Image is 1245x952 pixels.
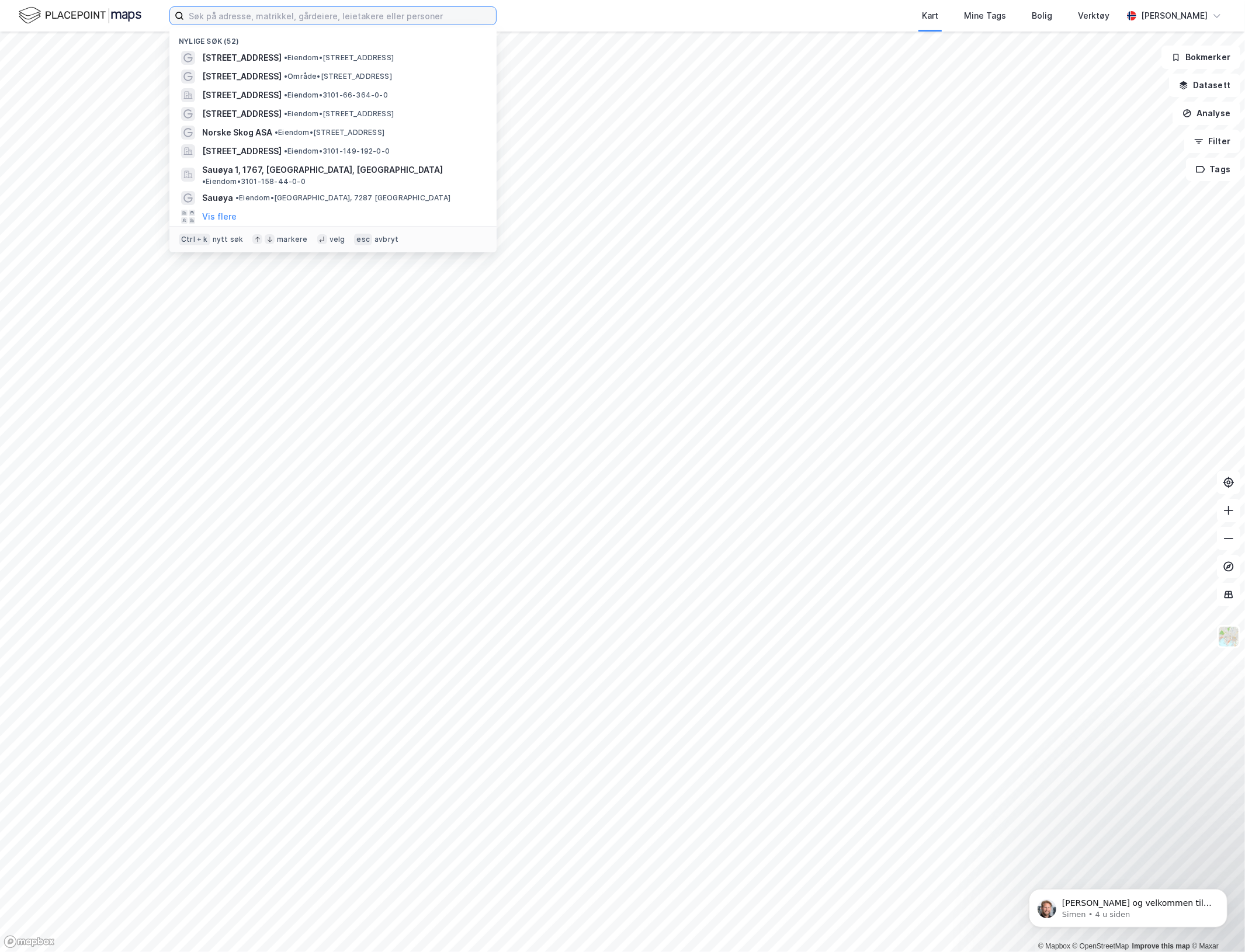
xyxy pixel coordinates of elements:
[284,109,287,118] span: •
[1141,9,1208,23] div: [PERSON_NAME]
[202,51,282,65] span: [STREET_ADDRESS]
[277,235,307,244] div: markere
[1038,942,1070,950] a: Mapbox
[179,234,210,245] div: Ctrl + k
[284,109,394,119] span: Eiendom • [STREET_ADDRESS]
[202,177,206,186] span: •
[202,126,272,140] span: Norske Skog ASA
[284,147,287,155] span: •
[235,193,450,203] span: Eiendom • [GEOGRAPHIC_DATA], 7287 [GEOGRAPHIC_DATA]
[51,45,202,55] p: Message from Simen, sent 4 u siden
[275,128,384,137] span: Eiendom • [STREET_ADDRESS]
[1173,102,1240,125] button: Analyse
[169,27,497,48] div: Nylige søk (52)
[1186,158,1240,181] button: Tags
[275,128,278,137] span: •
[330,235,345,244] div: velg
[213,235,244,244] div: nytt søk
[202,144,282,158] span: [STREET_ADDRESS]
[202,107,282,121] span: [STREET_ADDRESS]
[202,70,282,84] span: [STREET_ADDRESS]
[235,193,239,202] span: •
[284,53,394,62] span: Eiendom • [STREET_ADDRESS]
[4,935,55,948] a: Mapbox homepage
[1184,130,1240,153] button: Filter
[1218,626,1240,648] img: Z
[374,235,398,244] div: avbryt
[284,147,390,156] span: Eiendom • 3101-149-192-0-0
[1169,74,1240,97] button: Datasett
[51,34,200,90] span: [PERSON_NAME] og velkommen til Newsec Maps, [PERSON_NAME] det er du lurer på så er det bare å ta ...
[202,210,237,224] button: Vis flere
[1011,864,1245,946] iframe: Intercom notifications melding
[284,53,287,62] span: •
[1132,942,1190,950] a: Improve this map
[202,191,233,205] span: Sauøya
[922,9,938,23] div: Kart
[19,5,141,26] img: logo.f888ab2527a4732fd821a326f86c7f29.svg
[202,177,306,186] span: Eiendom • 3101-158-44-0-0
[202,163,443,177] span: Sauøya 1, 1767, [GEOGRAPHIC_DATA], [GEOGRAPHIC_DATA]
[1073,942,1129,950] a: OpenStreetMap
[202,88,282,102] span: [STREET_ADDRESS]
[284,72,287,81] span: •
[964,9,1006,23] div: Mine Tags
[354,234,372,245] div: esc
[1161,46,1240,69] button: Bokmerker
[284,91,287,99] span: •
[1032,9,1052,23] div: Bolig
[284,91,388,100] span: Eiendom • 3101-66-364-0-0
[1078,9,1109,23] div: Verktøy
[184,7,496,25] input: Søk på adresse, matrikkel, gårdeiere, leietakere eller personer
[284,72,392,81] span: Område • [STREET_ADDRESS]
